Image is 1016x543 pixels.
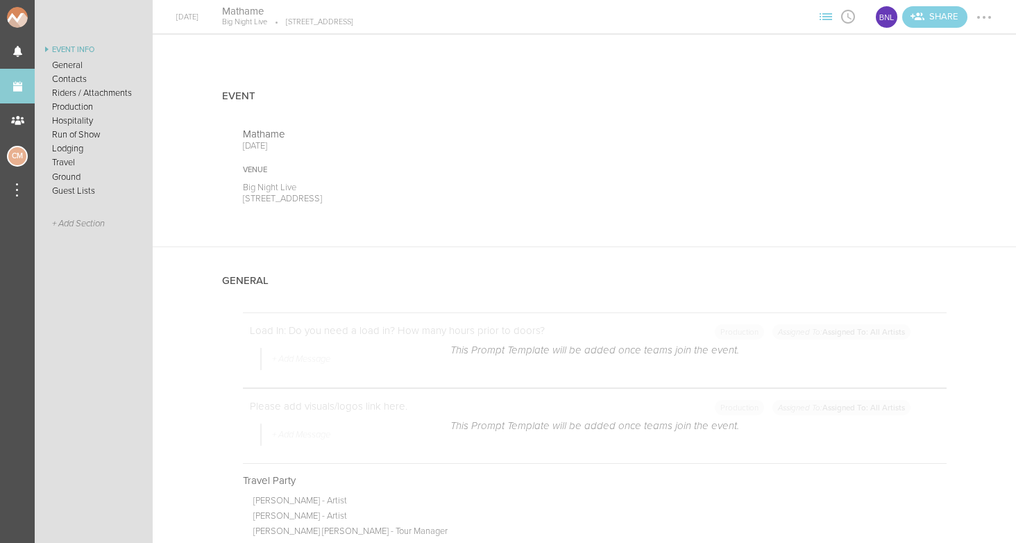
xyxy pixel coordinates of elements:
[902,6,967,28] a: Invite teams to the Event
[243,474,947,487] p: Travel Party
[222,90,255,102] h4: Event
[815,12,837,20] span: View Sections
[52,219,105,229] span: + Add Section
[222,275,269,287] h4: General
[874,5,899,29] div: BNL
[7,146,28,167] div: Charlie McGinley
[35,100,153,114] a: Production
[35,114,153,128] a: Hospitality
[35,72,153,86] a: Contacts
[35,156,153,169] a: Travel
[35,142,153,156] a: Lodging
[35,170,153,184] a: Ground
[7,7,85,28] img: NOMAD
[243,193,564,204] p: [STREET_ADDRESS]
[253,495,947,510] p: [PERSON_NAME] - Artist
[874,5,899,29] div: Big Night Live
[243,182,564,193] p: Big Night Live
[253,510,947,526] p: [PERSON_NAME] - Artist
[243,140,564,151] p: [DATE]
[222,17,267,27] p: Big Night Live
[35,128,153,142] a: Run of Show
[222,5,353,18] h4: Mathame
[35,86,153,100] a: Riders / Attachments
[253,526,947,541] p: [PERSON_NAME] [PERSON_NAME] - Tour Manager
[902,6,967,28] div: Share
[35,42,153,58] a: Event Info
[35,58,153,72] a: General
[243,128,564,140] p: Mathame
[35,184,153,198] a: Guest Lists
[837,12,859,20] span: View Itinerary
[267,17,353,27] p: [STREET_ADDRESS]
[243,165,564,175] div: Venue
